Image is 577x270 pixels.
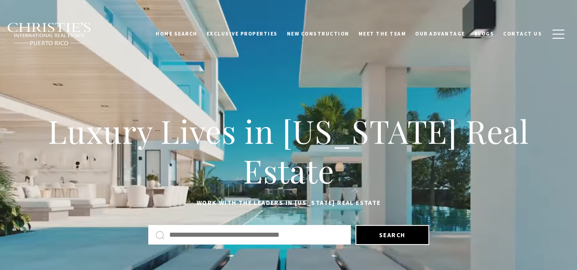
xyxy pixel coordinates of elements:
[474,31,494,37] span: Blogs
[202,22,282,45] a: Exclusive Properties
[354,22,411,45] a: Meet the Team
[415,31,465,37] span: Our Advantage
[470,22,499,45] a: Blogs
[207,31,278,37] span: Exclusive Properties
[23,111,554,191] h1: Luxury Lives in [US_STATE] Real Estate
[282,22,354,45] a: New Construction
[7,22,92,46] img: Christie's International Real Estate black text logo
[23,198,554,209] p: Work with the leaders in [US_STATE] Real Estate
[287,31,349,37] span: New Construction
[151,22,202,45] a: Home Search
[411,22,470,45] a: Our Advantage
[503,31,542,37] span: Contact Us
[355,225,429,245] button: Search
